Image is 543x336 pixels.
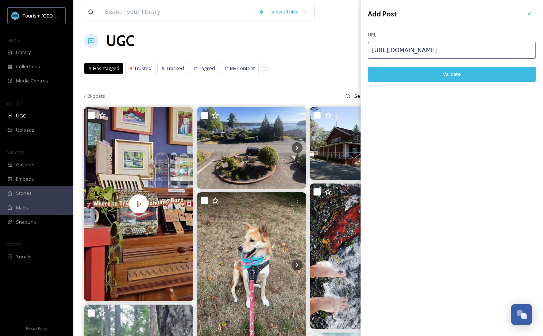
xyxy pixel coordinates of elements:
[166,65,184,72] span: Tracked
[230,65,255,72] span: My Content
[84,93,105,100] span: 4.2k posts
[310,107,419,179] img: Saysutshun (Newcastle Island Marine Park, provincial park). There is a small cafe in this buildin...
[134,65,151,72] span: Trusted
[26,324,47,332] a: Privacy Policy
[511,304,532,325] button: Open Chat
[368,9,397,19] h3: Add Post
[368,42,536,59] input: https://www.instagram.com/p/Cp-0BNCLzu8/
[16,204,28,211] span: Maps
[16,219,36,225] span: SnapLink
[350,89,374,103] input: Search
[16,161,36,168] span: Galleries
[26,326,47,331] span: Privacy Policy
[84,107,193,301] video: Follow me↪️ mochi.vancouver 見返せるよう保存・シェアしてね🔖 Save & share if you love food & travel☝️ Indulge in ...
[268,5,311,19] a: View all files
[16,175,34,182] span: Embeds
[199,65,215,72] span: Tagged
[16,112,26,119] span: UGC
[16,253,31,260] span: Socials
[7,38,20,43] span: MEDIA
[16,63,40,70] span: Collections
[101,4,255,20] input: Search your library
[16,127,34,134] span: Uploads
[106,30,134,52] a: UGC
[84,107,193,301] img: thumbnail
[7,150,24,155] span: WIDGETS
[23,12,88,19] span: Tourism [GEOGRAPHIC_DATA]
[310,184,419,329] img: 🌍🏞️🇨🇦 . . . . . . . . . . . . #canada #nanaimo #ocean #vancouverislandbc #pacificocean🌊 #travel #...
[368,31,376,38] span: URL
[197,107,306,189] img: #welcome #to #fulan_bay #a #paradise #with #a #blue #bay #enjoy #the #villa #with #pool #and #hot...
[7,101,23,107] span: COLLECT
[93,65,119,72] span: Hashtagged
[16,77,48,84] span: Media Centres
[16,190,32,197] span: Stories
[16,49,31,56] span: Library
[12,12,19,19] img: tourism_nanaimo_logo.jpeg
[368,67,536,82] button: Validate
[7,242,22,247] span: SOCIALS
